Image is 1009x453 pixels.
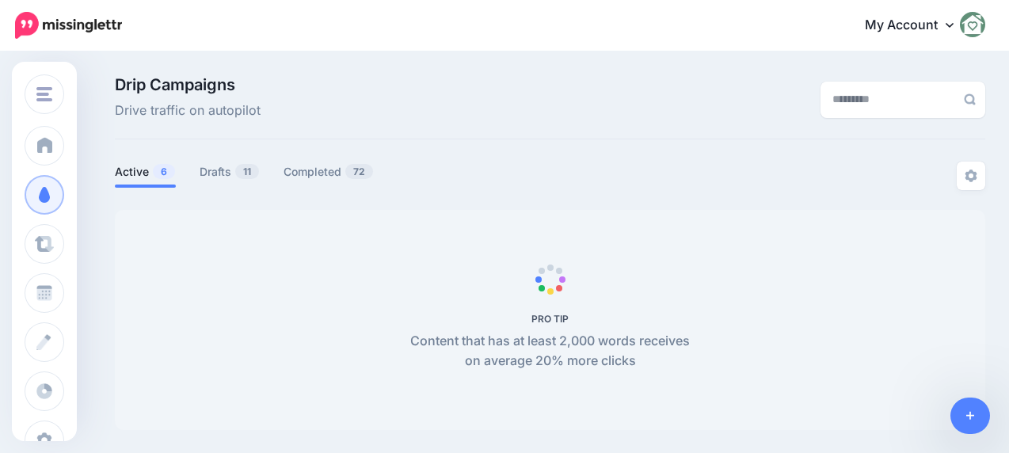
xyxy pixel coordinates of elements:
[964,93,976,105] img: search-grey-6.png
[115,77,261,93] span: Drip Campaigns
[402,313,699,325] h5: PRO TIP
[15,12,122,39] img: Missinglettr
[235,164,259,179] span: 11
[345,164,373,179] span: 72
[965,169,977,182] img: settings-grey.png
[115,162,176,181] a: Active6
[849,6,985,45] a: My Account
[153,164,175,179] span: 6
[36,87,52,101] img: menu.png
[284,162,374,181] a: Completed72
[115,101,261,121] span: Drive traffic on autopilot
[402,331,699,372] p: Content that has at least 2,000 words receives on average 20% more clicks
[200,162,260,181] a: Drafts11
